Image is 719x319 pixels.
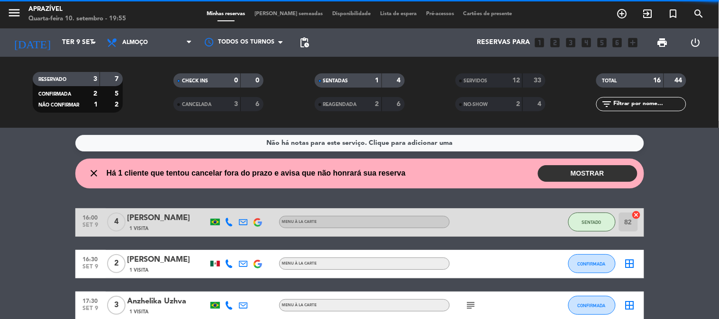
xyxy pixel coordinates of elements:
[93,90,97,97] strong: 2
[578,261,606,266] span: CONFIRMADA
[617,8,628,19] i: add_circle_outline
[516,101,520,107] strong: 2
[107,167,406,179] span: Há 1 cliente que tentou cancelar fora do prazo e avisa que não honrará sua reserva
[602,79,617,83] span: TOTAL
[89,168,100,179] i: close
[7,32,57,53] i: [DATE]
[127,212,208,224] div: [PERSON_NAME]
[578,303,606,308] span: CONFIRMADA
[397,77,402,84] strong: 4
[254,260,262,268] img: google-logo.png
[299,37,310,48] span: pending_actions
[568,254,616,273] button: CONFIRMADA
[568,213,616,231] button: SENTADO
[254,218,262,227] img: google-logo.png
[693,8,705,19] i: search
[537,101,543,107] strong: 4
[611,36,624,49] i: looks_6
[28,14,126,24] div: Quarta-feira 10. setembro - 19:55
[668,8,679,19] i: turned_in_not
[107,254,126,273] span: 2
[624,300,636,311] i: border_all
[79,264,102,275] span: set 9
[323,79,348,83] span: SENTADAS
[624,258,636,269] i: border_all
[459,11,517,17] span: Cartões de presente
[79,305,102,316] span: set 9
[323,102,357,107] span: REAGENDADA
[675,77,684,84] strong: 44
[421,11,459,17] span: Pré-acessos
[657,37,668,48] span: print
[256,77,262,84] strong: 0
[182,102,211,107] span: CANCELADA
[679,28,712,57] div: LOG OUT
[182,79,208,83] span: CHECK INS
[632,210,641,220] i: cancel
[202,11,250,17] span: Minhas reservas
[512,77,520,84] strong: 12
[465,300,477,311] i: subject
[397,101,402,107] strong: 6
[564,36,577,49] i: looks_3
[79,212,102,222] span: 16:00
[596,36,608,49] i: looks_5
[601,98,612,110] i: filter_list
[538,165,637,182] button: MOSTRAR
[130,225,149,232] span: 1 Visita
[79,295,102,306] span: 17:30
[115,90,120,97] strong: 5
[79,253,102,264] span: 16:30
[234,77,238,84] strong: 0
[654,77,661,84] strong: 16
[464,79,488,83] span: SERVIDOS
[477,39,530,46] span: Reservas para
[107,296,126,315] span: 3
[127,295,208,308] div: Anzhelika Uzhva
[38,103,79,107] span: NÃO CONFIRMAR
[38,92,71,97] span: CONFIRMADA
[642,8,654,19] i: exit_to_app
[282,220,317,224] span: Menu À La Carte
[127,254,208,266] div: [PERSON_NAME]
[549,36,561,49] i: looks_two
[122,39,148,46] span: Almoço
[627,36,639,49] i: add_box
[115,76,120,82] strong: 7
[130,266,149,274] span: 1 Visita
[375,101,379,107] strong: 2
[534,77,543,84] strong: 33
[88,37,100,48] i: arrow_drop_down
[282,303,317,307] span: Menu À La Carte
[282,262,317,266] span: Menu À La Carte
[93,76,97,82] strong: 3
[234,101,238,107] strong: 3
[582,220,601,225] span: SENTADO
[328,11,375,17] span: Disponibilidade
[38,77,66,82] span: RESERVADO
[612,99,686,109] input: Filtrar por nome...
[266,138,453,149] div: Não há notas para este serviço. Clique para adicionar uma
[690,37,701,48] i: power_settings_new
[464,102,488,107] span: NO-SHOW
[533,36,546,49] i: looks_one
[256,101,262,107] strong: 6
[250,11,328,17] span: [PERSON_NAME] semeadas
[107,213,126,231] span: 4
[580,36,592,49] i: looks_4
[375,77,379,84] strong: 1
[7,6,21,20] i: menu
[130,308,149,316] span: 1 Visita
[28,5,126,14] div: Aprazível
[7,6,21,23] button: menu
[115,101,120,108] strong: 2
[94,101,98,108] strong: 1
[375,11,421,17] span: Lista de espera
[79,222,102,233] span: set 9
[568,296,616,315] button: CONFIRMADA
